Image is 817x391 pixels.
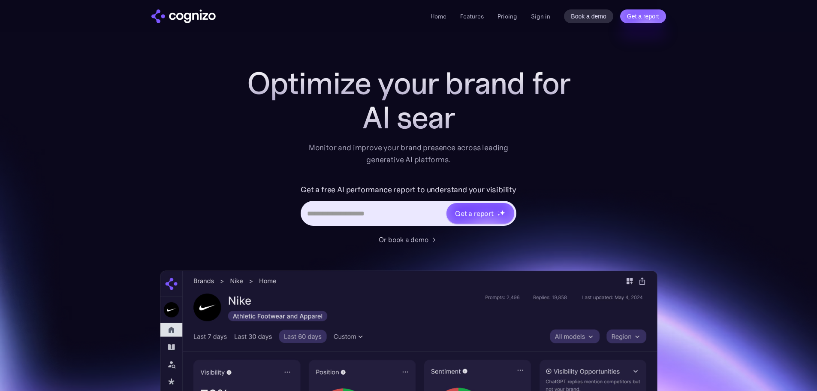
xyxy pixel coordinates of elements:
[301,183,516,197] label: Get a free AI performance report to understand your visibility
[237,66,580,100] h1: Optimize your brand for
[497,12,517,20] a: Pricing
[460,12,484,20] a: Features
[237,100,580,135] div: AI sear
[620,9,666,23] a: Get a report
[497,213,500,216] img: star
[446,202,515,224] a: Get a reportstarstarstar
[379,234,428,245] div: Or book a demo
[151,9,216,23] img: cognizo logo
[301,183,516,230] form: Hero URL Input Form
[500,210,505,215] img: star
[303,142,514,166] div: Monitor and improve your brand presence across leading generative AI platforms.
[379,234,439,245] a: Or book a demo
[564,9,613,23] a: Book a demo
[497,210,499,212] img: star
[455,208,494,218] div: Get a report
[431,12,446,20] a: Home
[151,9,216,23] a: home
[531,11,550,21] a: Sign in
